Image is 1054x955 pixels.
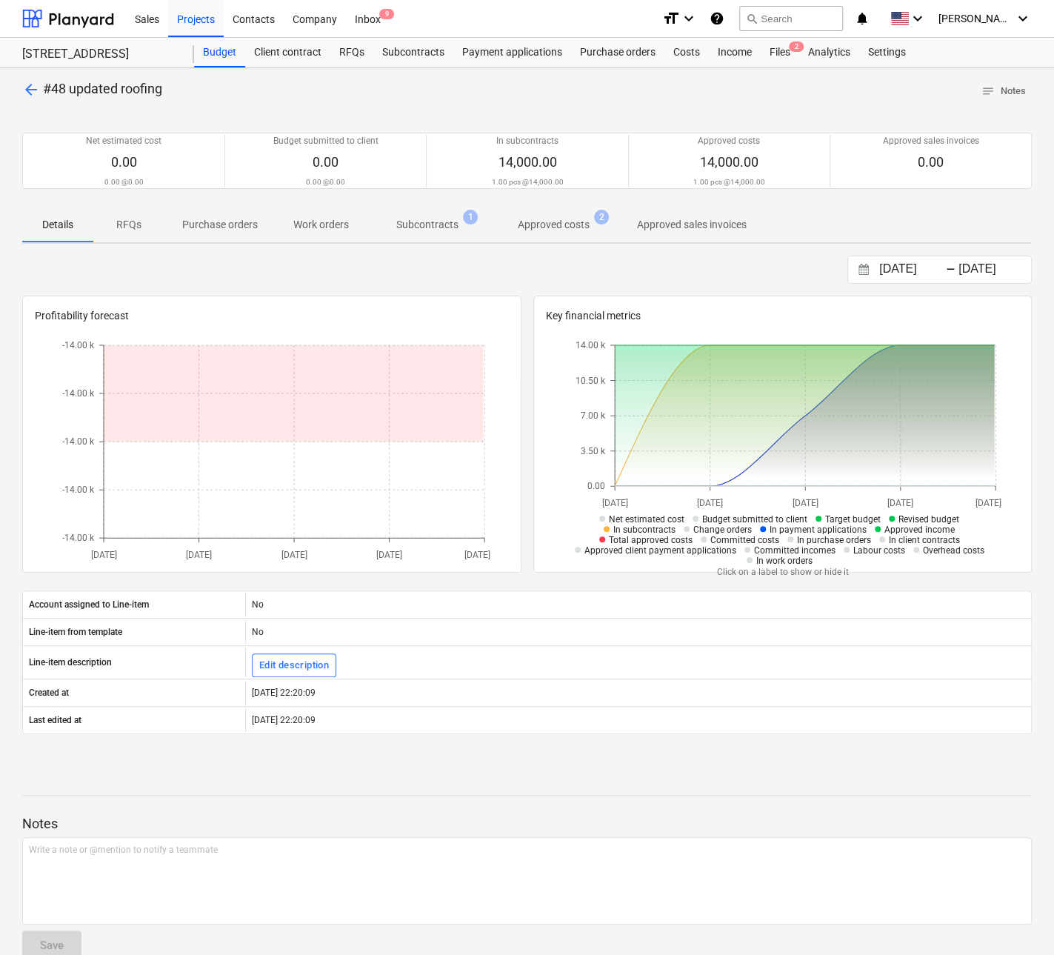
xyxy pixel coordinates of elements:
[909,10,927,27] i: keyboard_arrow_down
[376,550,402,560] tspan: [DATE]
[859,38,915,67] a: Settings
[518,217,590,233] p: Approved costs
[662,10,680,27] i: format_size
[245,708,1031,732] div: [DATE] 22:20:09
[29,599,149,611] p: Account assigned to Line-item
[245,681,1031,705] div: [DATE] 22:20:09
[697,498,723,508] tspan: [DATE]
[281,550,307,560] tspan: [DATE]
[637,217,747,233] p: Approved sales invoices
[797,535,871,545] span: In purchase orders
[613,525,676,535] span: In subcontracts
[62,341,95,351] tspan: -14.00 k
[29,626,122,639] p: Line-item from template
[789,41,804,52] span: 2
[35,308,509,324] p: Profitability forecast
[756,556,813,566] span: In work orders
[91,550,117,560] tspan: [DATE]
[898,514,959,525] span: Revised budget
[799,38,859,67] div: Analytics
[754,545,835,556] span: Committed incomes
[463,210,478,224] span: 1
[584,545,736,556] span: Approved client payment applications
[609,535,693,545] span: Total approved costs
[702,514,807,525] span: Budget submitted to client
[918,154,944,170] span: 0.00
[581,446,606,456] tspan: 3.50 k
[22,81,40,99] span: arrow_back
[306,177,345,187] p: 0.00 @ 0.00
[980,884,1054,955] iframe: Chat Widget
[1014,10,1032,27] i: keyboard_arrow_down
[882,135,978,147] p: Approved sales invoices
[946,265,955,274] div: -
[710,10,724,27] i: Knowledge base
[698,135,760,147] p: Approved costs
[710,535,779,545] span: Committed costs
[887,498,913,508] tspan: [DATE]
[709,38,761,67] a: Income
[955,259,1031,280] input: End Date
[111,217,147,233] p: RFQs
[975,80,1032,103] button: Notes
[29,687,69,699] p: Created at
[379,9,394,19] span: 9
[571,38,664,67] a: Purchase orders
[273,135,378,147] p: Budget submitted to client
[581,411,606,422] tspan: 7.00 k
[40,217,76,233] p: Details
[851,262,876,279] button: Interact with the calendar and add the check-in date for your trip.
[981,83,1026,100] span: Notes
[498,154,557,170] span: 14,000.00
[825,514,881,525] span: Target budget
[664,38,709,67] a: Costs
[739,6,843,31] button: Search
[855,10,870,27] i: notifications
[62,389,95,399] tspan: -14.00 k
[86,135,161,147] p: Net estimated cost
[609,514,684,525] span: Net estimated cost
[761,38,799,67] div: Files
[43,81,162,96] span: #48 updated roofing
[975,498,1001,508] tspan: [DATE]
[22,47,176,62] div: [STREET_ADDRESS]
[492,177,564,187] p: 1.00 pcs @ 14,000.00
[546,308,1020,324] p: Key financial metrics
[293,217,349,233] p: Work orders
[22,815,1032,833] p: Notes
[330,38,373,67] a: RFQs
[770,525,867,535] span: In payment applications
[576,341,606,351] tspan: 14.00 k
[680,10,698,27] i: keyboard_arrow_down
[938,13,1013,24] span: [PERSON_NAME]
[62,485,95,496] tspan: -14.00 k
[252,653,336,677] button: Edit description
[981,84,995,98] span: notes
[245,593,1031,616] div: No
[594,210,609,224] span: 2
[29,714,81,727] p: Last edited at
[245,38,330,67] a: Client contract
[464,550,490,560] tspan: [DATE]
[792,498,818,508] tspan: [DATE]
[496,135,558,147] p: In subcontracts
[601,498,627,508] tspan: [DATE]
[700,154,758,170] span: 14,000.00
[453,38,571,67] div: Payment applications
[373,38,453,67] a: Subcontracts
[761,38,799,67] a: Files2
[245,620,1031,644] div: No
[693,177,765,187] p: 1.00 pcs @ 14,000.00
[62,437,95,447] tspan: -14.00 k
[570,566,995,579] p: Click on a label to show or hide it
[884,525,955,535] span: Approved income
[923,545,984,556] span: Overhead costs
[587,482,605,492] tspan: 0.00
[29,656,112,669] p: Line-item description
